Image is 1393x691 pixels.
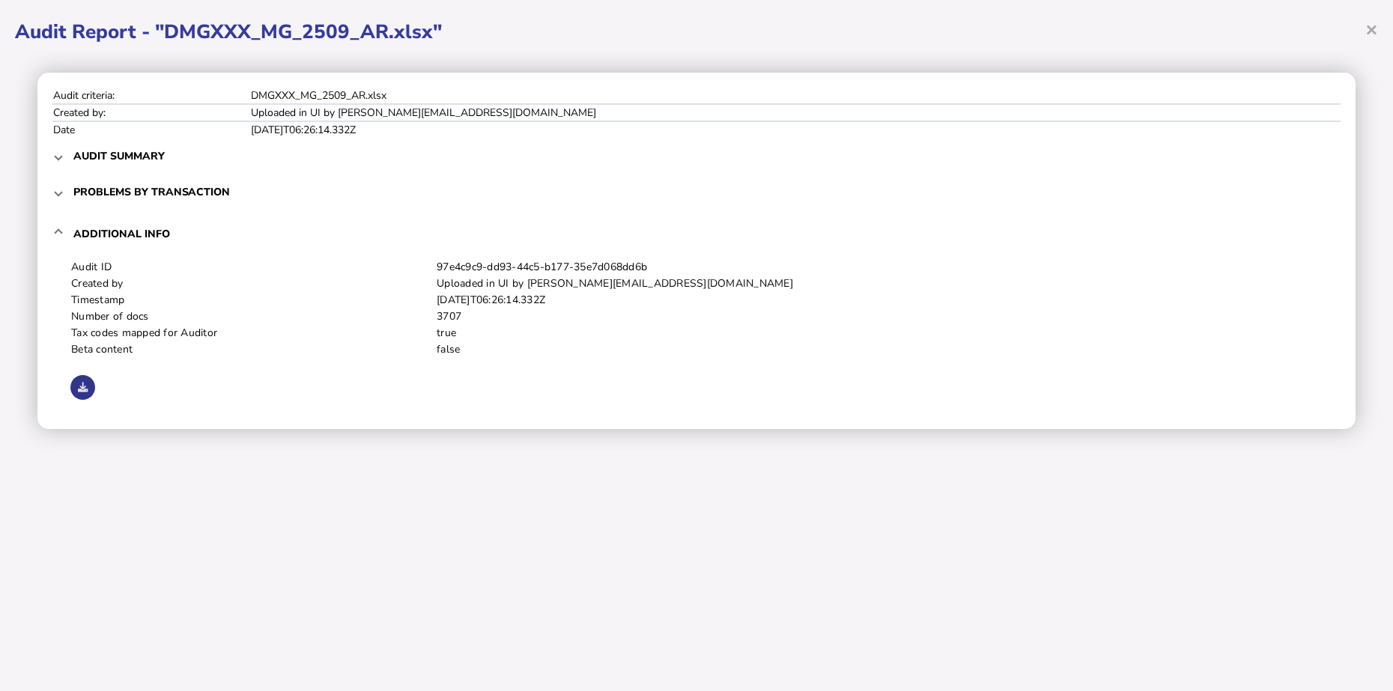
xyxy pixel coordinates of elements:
[436,341,1323,358] td: false
[436,259,1323,276] td: 97e4c9c9-dd93-44c5-b177-35e7d068dd6b
[73,185,230,199] h3: Problems by transaction
[436,276,1323,292] td: Uploaded in UI by [PERSON_NAME][EMAIL_ADDRESS][DOMAIN_NAME]
[70,325,436,341] td: Tax codes mapped for Auditor
[250,104,1341,121] td: Uploaded in UI by [PERSON_NAME][EMAIL_ADDRESS][DOMAIN_NAME]
[52,138,1341,174] mat-expansion-panel-header: Audit summary
[250,88,1341,104] td: DMGXXX_MG_2509_AR.xlsx
[250,121,1341,138] td: [DATE]T06:26:14.332Z
[52,210,1341,258] mat-expansion-panel-header: Additional info
[436,292,1323,308] td: [DATE]T06:26:14.332Z
[52,104,250,121] td: Created by:
[1365,15,1378,43] span: ×
[15,19,1378,45] h1: Audit Report - "DMGXXX_MG_2509_AR.xlsx"
[73,227,170,241] h3: Additional info
[70,375,95,400] button: Download audit errors list to Excel. Maximum 10k lines.
[52,258,1341,414] div: Additional info
[73,149,165,163] h3: Audit summary
[70,276,436,292] td: Created by
[436,308,1323,325] td: 3707
[52,174,1341,210] mat-expansion-panel-header: Problems by transaction
[52,121,250,138] td: Date
[70,308,436,325] td: Number of docs
[52,88,250,104] td: Audit criteria:
[70,341,436,358] td: Beta content
[436,325,1323,341] td: true
[70,259,436,276] td: Audit ID
[70,292,436,308] td: Timestamp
